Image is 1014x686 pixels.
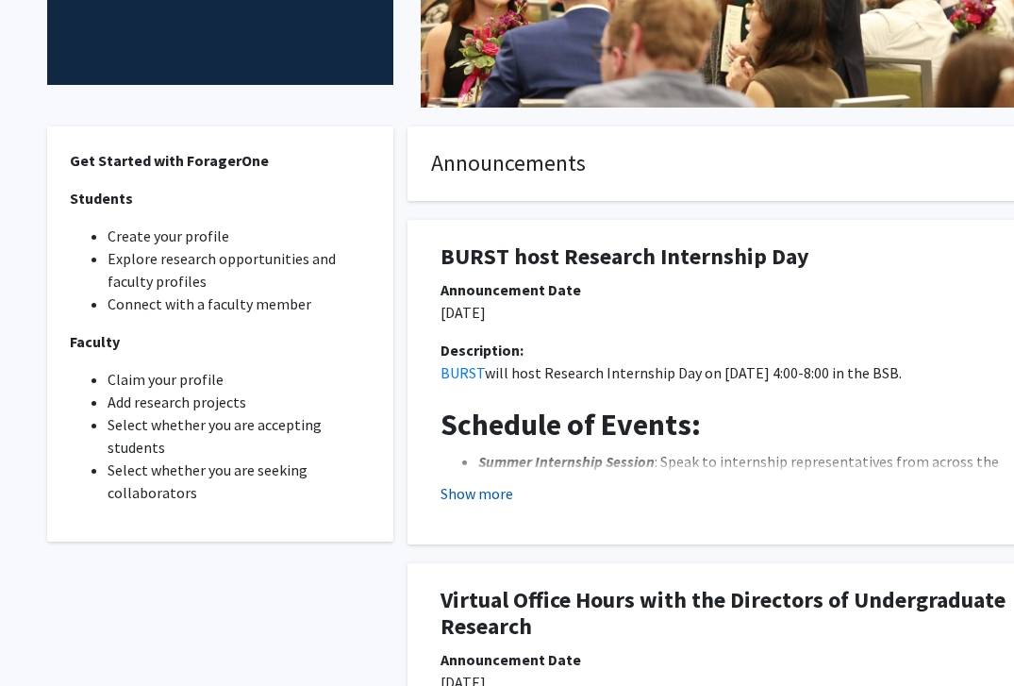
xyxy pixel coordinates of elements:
li: Explore research opportunities and faculty profiles [108,247,371,293]
li: Select whether you are accepting students [108,413,371,459]
li: Select whether you are seeking collaborators [108,459,371,504]
a: BURST [441,363,485,382]
strong: Students [70,189,133,208]
li: Add research projects [108,391,371,413]
li: Connect with a faculty member [108,293,371,315]
button: Show more [441,482,513,505]
em: Summer Internship Session [478,452,655,471]
iframe: Chat [14,601,80,672]
strong: Schedule of Events: [441,406,701,443]
li: Claim your profile [108,368,371,391]
strong: Get Started with ForagerOne [70,151,269,170]
li: Create your profile [108,225,371,247]
strong: Faculty [70,332,120,351]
